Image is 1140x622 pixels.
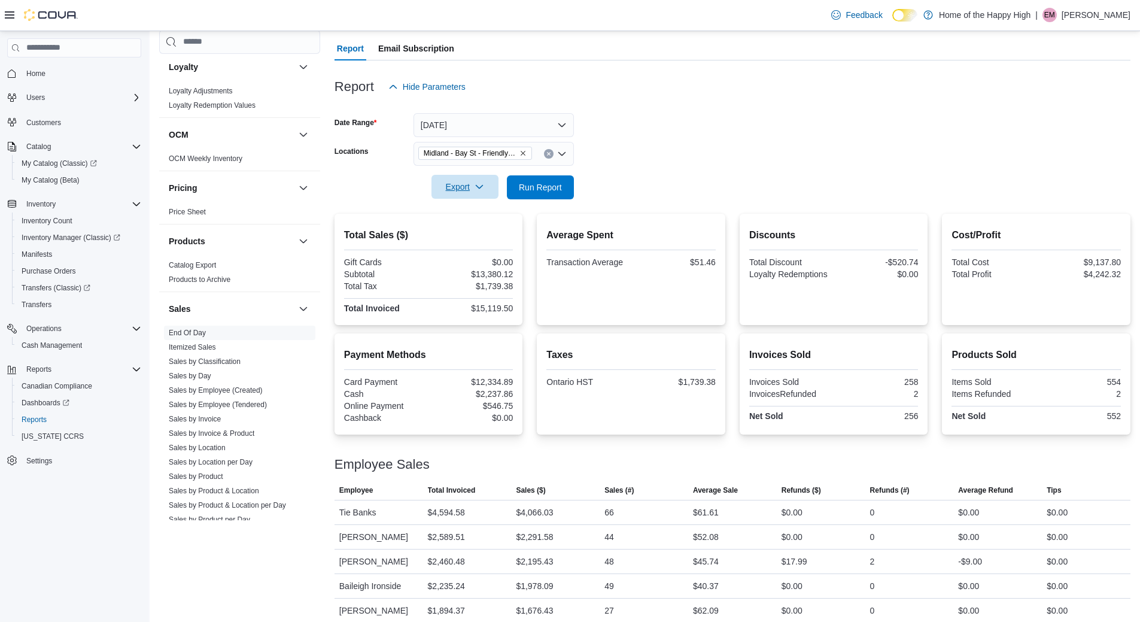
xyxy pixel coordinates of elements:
[951,389,1033,399] div: Items Refunded
[17,264,141,278] span: Purchase Orders
[22,233,120,242] span: Inventory Manager (Classic)
[169,61,198,73] h3: Loyalty
[12,428,146,445] button: [US_STATE] CCRS
[169,515,250,524] a: Sales by Product per Day
[431,269,513,279] div: $13,380.12
[516,554,553,569] div: $2,195.43
[604,554,614,569] div: 48
[296,302,311,316] button: Sales
[12,155,146,172] a: My Catalog (Classic)
[169,472,223,481] a: Sales by Product
[26,142,51,151] span: Catalog
[516,505,553,520] div: $4,066.03
[335,574,423,598] div: Baileigh Ironside
[169,386,263,395] span: Sales by Employee (Created)
[335,525,423,549] div: [PERSON_NAME]
[1047,486,1061,495] span: Tips
[159,84,320,117] div: Loyalty
[958,505,979,520] div: $0.00
[169,357,241,366] a: Sales by Classification
[2,452,146,469] button: Settings
[296,128,311,142] button: OCM
[782,530,802,544] div: $0.00
[169,101,256,110] span: Loyalty Redemption Values
[22,283,90,293] span: Transfers (Classic)
[17,412,141,427] span: Reports
[951,411,986,421] strong: Net Sold
[1042,8,1057,22] div: Epii Macdonald
[17,396,74,410] a: Dashboards
[604,505,614,520] div: 66
[870,486,910,495] span: Refunds (#)
[337,37,364,60] span: Report
[693,579,719,593] div: $40.37
[1047,505,1068,520] div: $0.00
[26,69,45,78] span: Home
[17,247,141,262] span: Manifests
[846,9,882,21] span: Feedback
[826,3,887,27] a: Feedback
[951,228,1121,242] h2: Cost/Profit
[344,401,426,411] div: Online Payment
[296,181,311,195] button: Pricing
[693,603,719,618] div: $62.09
[335,500,423,524] div: Tie Banks
[169,61,294,73] button: Loyalty
[418,147,532,160] span: Midland - Bay St - Friendly Stranger
[26,365,51,374] span: Reports
[169,207,206,217] span: Price Sheet
[344,257,426,267] div: Gift Cards
[782,554,807,569] div: $17.99
[169,414,221,424] span: Sales by Invoice
[431,281,513,291] div: $1,739.38
[1039,377,1121,387] div: 554
[870,603,875,618] div: 0
[169,303,294,315] button: Sales
[17,429,141,444] span: Washington CCRS
[749,269,831,279] div: Loyalty Redemptions
[414,113,574,137] button: [DATE]
[169,342,216,352] span: Itemized Sales
[7,60,141,500] nav: Complex example
[22,266,76,276] span: Purchase Orders
[951,269,1033,279] div: Total Profit
[335,457,430,472] h3: Employee Sales
[870,530,875,544] div: 0
[169,486,259,496] span: Sales by Product & Location
[544,149,554,159] button: Clear input
[604,603,614,618] div: 27
[958,554,982,569] div: -$9.00
[22,175,80,185] span: My Catalog (Beta)
[431,304,513,313] div: $15,119.50
[17,298,141,312] span: Transfers
[516,530,553,544] div: $2,291.58
[782,486,821,495] span: Refunds ($)
[428,505,465,520] div: $4,594.58
[169,303,191,315] h3: Sales
[26,456,52,466] span: Settings
[169,500,286,510] span: Sales by Product & Location per Day
[2,113,146,131] button: Customers
[546,377,628,387] div: Ontario HST
[24,9,78,21] img: Cova
[12,280,146,296] a: Transfers (Classic)
[12,263,146,280] button: Purchase Orders
[17,412,51,427] a: Reports
[169,429,254,438] span: Sales by Invoice & Product
[22,197,60,211] button: Inventory
[26,324,62,333] span: Operations
[169,443,226,453] span: Sales by Location
[169,87,233,95] a: Loyalty Adjustments
[2,320,146,337] button: Operations
[507,175,574,199] button: Run Report
[159,258,320,292] div: Products
[958,579,979,593] div: $0.00
[12,378,146,395] button: Canadian Compliance
[22,90,141,105] span: Users
[344,348,513,362] h2: Payment Methods
[22,398,69,408] span: Dashboards
[17,396,141,410] span: Dashboards
[169,154,242,163] span: OCM Weekly Inventory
